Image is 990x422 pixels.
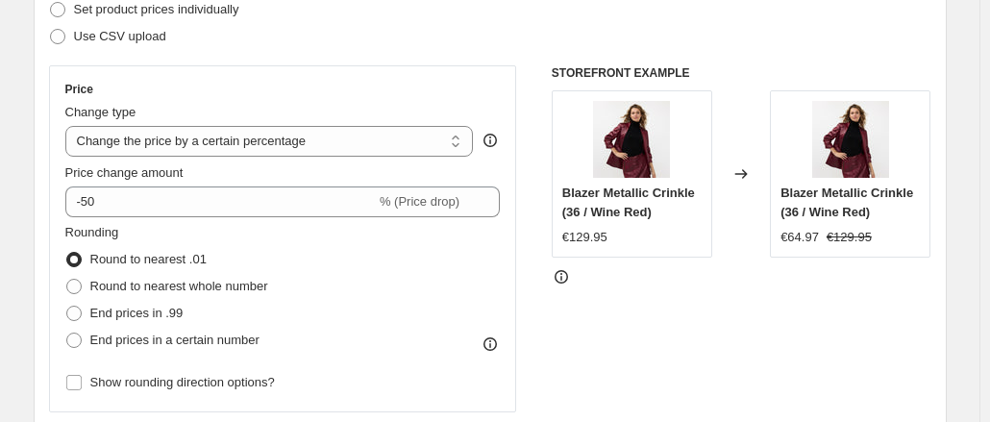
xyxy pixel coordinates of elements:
span: Round to nearest .01 [90,252,207,266]
span: % (Price drop) [380,194,459,209]
h3: Price [65,82,93,97]
span: Set product prices individually [74,2,239,16]
span: End prices in a certain number [90,333,260,347]
span: End prices in .99 [90,306,184,320]
span: Blazer Metallic Crinkle (36 / Wine Red) [780,186,913,219]
div: help [481,131,500,150]
span: Blazer Metallic Crinkle (36 / Wine Red) [562,186,695,219]
span: Round to nearest whole number [90,279,268,293]
img: RedBlazer1_80x.jpg [812,101,889,178]
input: -15 [65,186,376,217]
span: Change type [65,105,136,119]
strike: €129.95 [827,228,872,247]
div: €64.97 [780,228,819,247]
div: €129.95 [562,228,607,247]
h6: STOREFRONT EXAMPLE [552,65,931,81]
span: Use CSV upload [74,29,166,43]
span: Price change amount [65,165,184,180]
img: RedBlazer1_80x.jpg [593,101,670,178]
span: Rounding [65,225,119,239]
span: Show rounding direction options? [90,375,275,389]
